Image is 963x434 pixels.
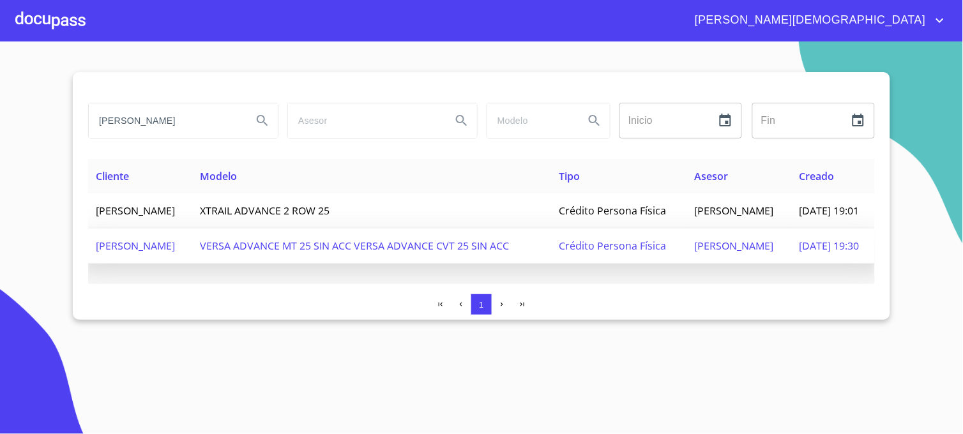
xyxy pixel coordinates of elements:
span: VERSA ADVANCE MT 25 SIN ACC VERSA ADVANCE CVT 25 SIN ACC [201,239,510,253]
button: Search [579,105,610,136]
button: Search [446,105,477,136]
span: Modelo [201,169,238,183]
button: Search [247,105,278,136]
button: account of current user [685,10,948,31]
span: 1 [479,300,483,310]
input: search [487,103,574,138]
span: Tipo [559,169,580,183]
span: Cliente [96,169,129,183]
button: 1 [471,294,492,315]
span: Asesor [695,169,729,183]
span: Creado [799,169,834,183]
span: [PERSON_NAME] [695,204,774,218]
span: [PERSON_NAME] [695,239,774,253]
span: [PERSON_NAME] [96,239,175,253]
span: [DATE] 19:01 [799,204,859,218]
span: XTRAIL ADVANCE 2 ROW 25 [201,204,330,218]
span: [DATE] 19:30 [799,239,859,253]
span: Crédito Persona Física [559,204,666,218]
span: [PERSON_NAME][DEMOGRAPHIC_DATA] [685,10,932,31]
input: search [288,103,441,138]
span: [PERSON_NAME] [96,204,175,218]
span: Crédito Persona Física [559,239,666,253]
input: search [89,103,242,138]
